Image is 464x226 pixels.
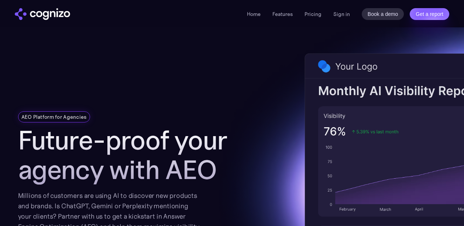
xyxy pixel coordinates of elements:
a: Book a demo [362,8,404,20]
a: Get a report [410,8,449,20]
a: Sign in [333,10,350,18]
a: home [15,8,70,20]
a: Features [272,11,293,17]
h1: Future-proof your agency with AEO [18,125,247,185]
div: AEO Platform for Agencies [21,113,87,121]
a: Home [247,11,261,17]
a: Pricing [305,11,322,17]
img: cognizo logo [15,8,70,20]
